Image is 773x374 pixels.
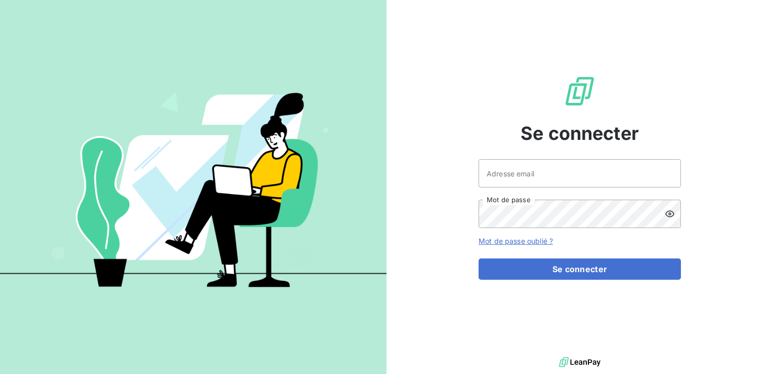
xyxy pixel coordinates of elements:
[479,258,681,280] button: Se connecter
[559,355,600,370] img: logo
[521,120,639,147] span: Se connecter
[479,159,681,188] input: placeholder
[479,237,553,245] a: Mot de passe oublié ?
[564,75,596,107] img: Logo LeanPay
